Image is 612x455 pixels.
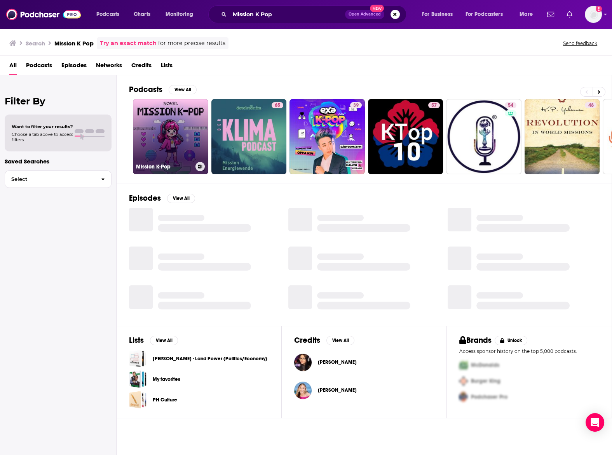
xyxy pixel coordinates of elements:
[150,336,178,345] button: View All
[129,391,146,408] a: PH Culture
[134,9,150,20] span: Charts
[167,194,195,203] button: View All
[294,378,434,403] button: Kristen ButlerKristen Butler
[211,99,287,174] a: 65
[26,40,45,47] h3: Search
[345,10,384,19] button: Open AdvancedNew
[129,8,155,21] a: Charts
[5,177,95,182] span: Select
[446,99,521,174] a: 54
[586,413,604,432] div: Open Intercom Messenger
[96,59,122,75] a: Networks
[289,99,365,174] a: 39
[326,336,354,345] button: View All
[417,8,462,21] button: open menu
[153,375,180,384] a: My favorites
[131,59,152,75] a: Credits
[96,9,119,20] span: Podcasts
[5,96,112,107] h2: Filter By
[585,6,602,23] img: User Profile
[275,102,280,109] span: 65
[160,8,203,21] button: open menu
[596,6,602,12] svg: Add a profile image
[368,99,443,174] a: 57
[520,9,533,20] span: More
[294,382,312,399] img: Kristen Butler
[129,335,178,345] a: ListsView All
[588,102,593,109] span: 48
[129,335,144,345] h2: Lists
[544,8,557,21] a: Show notifications dropdown
[318,387,357,393] span: [PERSON_NAME]
[349,12,381,16] span: Open Advanced
[514,8,542,21] button: open menu
[428,102,440,108] a: 57
[129,193,195,203] a: EpisodesView All
[471,394,507,400] span: Podchaser Pro
[61,59,87,75] a: Episodes
[169,85,197,94] button: View All
[158,39,225,48] span: for more precise results
[54,40,94,47] h3: Mission K Pop
[26,59,52,75] a: Podcasts
[272,102,283,108] a: 65
[129,193,161,203] h2: Episodes
[5,158,112,165] p: Saved Searches
[318,359,357,365] span: [PERSON_NAME]
[294,335,320,345] h2: Credits
[495,336,528,345] button: Unlock
[216,5,414,23] div: Search podcasts, credits, & more...
[422,9,453,20] span: For Business
[12,124,73,129] span: Want to filter your results?
[456,357,471,373] img: First Pro Logo
[294,354,312,371] img: Kate Sánchez
[166,9,193,20] span: Monitoring
[505,102,516,108] a: 54
[525,99,600,174] a: 48
[471,362,499,368] span: McDonalds
[431,102,437,109] span: 57
[6,7,81,22] img: Podchaser - Follow, Share and Rate Podcasts
[563,8,575,21] a: Show notifications dropdown
[459,335,492,345] h2: Brands
[466,9,503,20] span: For Podcasters
[133,99,208,174] a: Mission K-Pop
[350,102,362,108] a: 39
[161,59,173,75] a: Lists
[9,59,17,75] a: All
[471,378,500,384] span: Burger King
[5,170,112,188] button: Select
[153,396,177,404] a: PH Culture
[585,6,602,23] span: Logged in as anna.andree
[230,8,345,21] input: Search podcasts, credits, & more...
[456,373,471,389] img: Second Pro Logo
[318,359,357,365] a: Kate Sánchez
[12,132,73,142] span: Choose a tab above to access filters.
[460,8,514,21] button: open menu
[508,102,513,109] span: 54
[129,85,162,94] h2: Podcasts
[294,335,354,345] a: CreditsView All
[129,85,197,94] a: PodcastsView All
[294,350,434,375] button: Kate SánchezKate Sánchez
[129,370,146,388] a: My favorites
[318,387,357,393] a: Kristen Butler
[456,389,471,405] img: Third Pro Logo
[370,5,384,12] span: New
[129,350,146,367] a: Albertus - Land Power (Politics/Economy)
[100,39,157,48] a: Try an exact match
[459,348,599,354] p: Access sponsor history on the top 5,000 podcasts.
[91,8,129,21] button: open menu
